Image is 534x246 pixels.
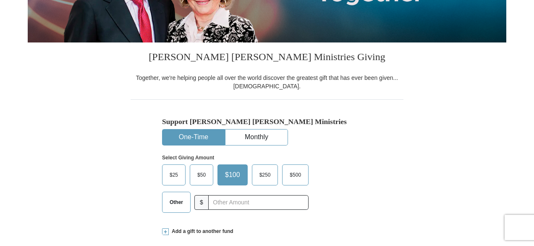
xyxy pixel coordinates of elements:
button: Monthly [225,130,288,145]
span: $50 [193,169,210,181]
button: One-Time [162,130,225,145]
span: $25 [165,169,182,181]
span: $250 [255,169,275,181]
span: $500 [285,169,305,181]
span: Other [165,196,187,209]
div: Together, we're helping people all over the world discover the greatest gift that has ever been g... [131,74,403,90]
h5: Support [PERSON_NAME] [PERSON_NAME] Ministries [162,117,372,126]
span: $ [194,195,209,210]
h3: [PERSON_NAME] [PERSON_NAME] Ministries Giving [131,42,403,74]
span: Add a gift to another fund [169,228,233,235]
strong: Select Giving Amount [162,155,214,161]
input: Other Amount [208,195,309,210]
span: $100 [221,169,244,181]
